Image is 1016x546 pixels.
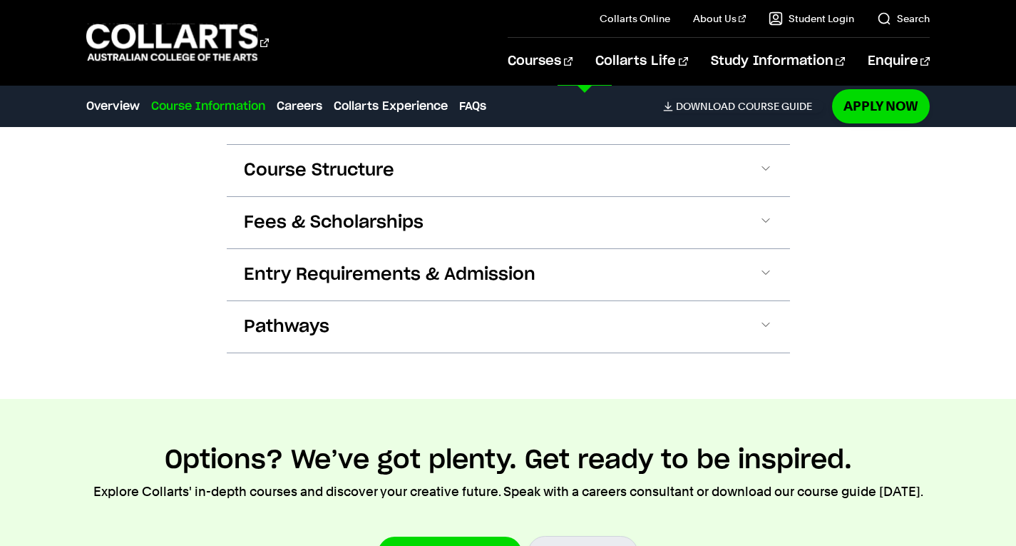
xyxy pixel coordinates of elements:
[227,197,790,248] button: Fees & Scholarships
[877,11,930,26] a: Search
[868,38,930,85] a: Enquire
[600,11,670,26] a: Collarts Online
[663,100,823,113] a: DownloadCourse Guide
[676,100,735,113] span: Download
[86,22,269,63] div: Go to homepage
[244,315,329,338] span: Pathways
[769,11,854,26] a: Student Login
[459,98,486,115] a: FAQs
[165,445,852,476] h2: Options? We’ve got plenty. Get ready to be inspired.
[93,482,923,502] p: Explore Collarts' in-depth courses and discover your creative future. Speak with a careers consul...
[832,89,930,123] a: Apply Now
[244,263,535,286] span: Entry Requirements & Admission
[508,38,573,85] a: Courses
[277,98,322,115] a: Careers
[86,98,140,115] a: Overview
[334,98,448,115] a: Collarts Experience
[227,249,790,300] button: Entry Requirements & Admission
[693,11,746,26] a: About Us
[595,38,687,85] a: Collarts Life
[227,301,790,353] button: Pathways
[244,211,424,234] span: Fees & Scholarships
[227,145,790,196] button: Course Structure
[151,98,265,115] a: Course Information
[711,38,845,85] a: Study Information
[244,159,394,182] span: Course Structure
